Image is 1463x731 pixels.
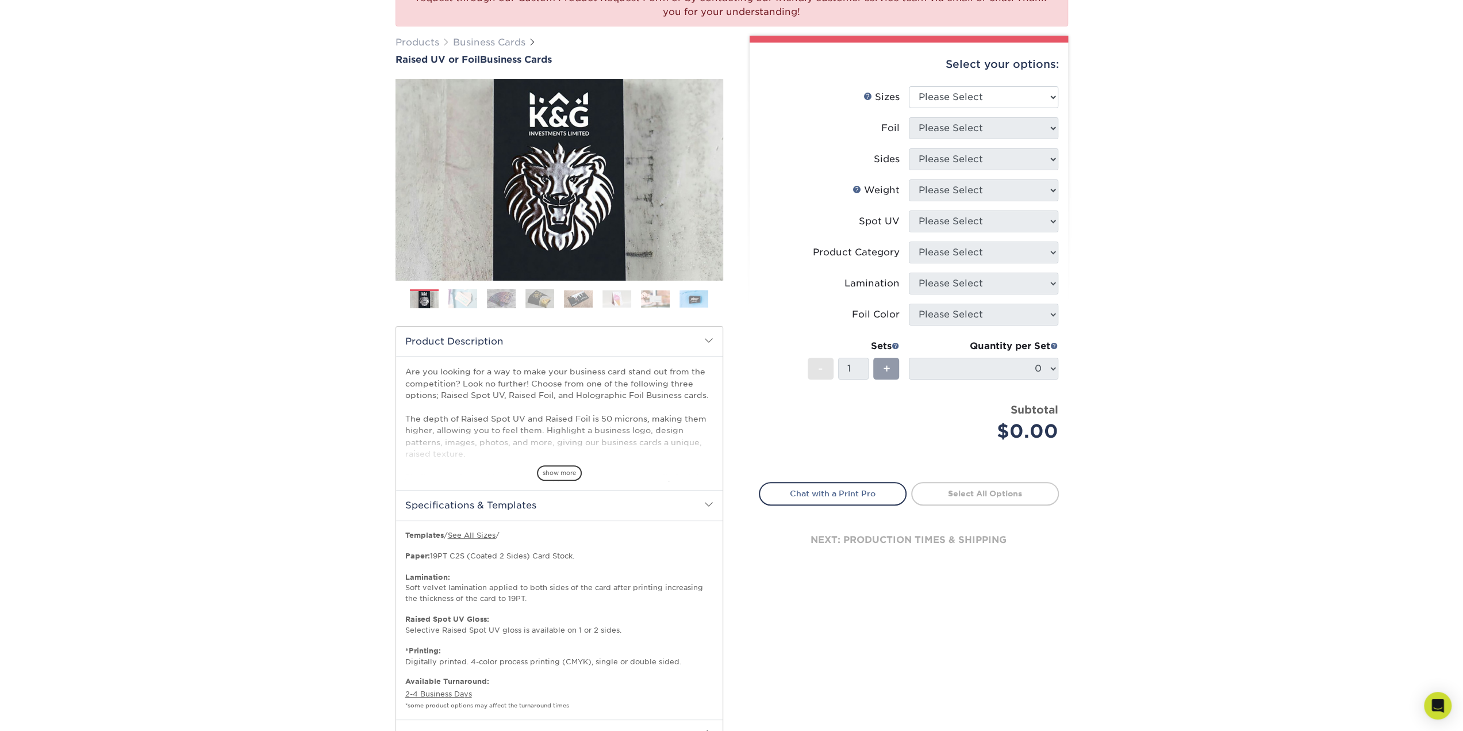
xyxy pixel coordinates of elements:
small: *some product options may affect the turnaround times [405,702,569,709]
p: / / 19PT C2S (Coated 2 Sides) Card Stock. Soft velvet lamination applied to both sides of the car... [405,530,713,667]
span: + [882,360,890,377]
img: Business Cards 06 [602,290,631,308]
h1: Business Cards [395,54,723,65]
div: Lamination [844,277,900,290]
span: Raised UV or Foil [395,54,480,65]
a: Products [395,37,439,48]
div: Quantity per Set [909,339,1058,353]
div: Sides [874,152,900,166]
a: 2-4 Business Days [405,690,472,698]
img: Raised UV or Foil 01 [395,16,723,343]
strong: *Printing: [405,646,441,655]
img: Business Cards 02 [448,289,477,309]
h2: Specifications & Templates [396,490,723,520]
a: Chat with a Print Pro [759,482,907,505]
div: Product Category [813,246,900,259]
strong: Subtotal [1011,403,1058,416]
div: Sizes [863,90,900,104]
a: Business Cards [453,37,525,48]
div: Select your options: [759,43,1059,86]
div: $0.00 [917,418,1058,445]
div: next: production times & shipping [759,506,1059,575]
h2: Product Description [396,327,723,356]
span: show more [537,465,582,481]
div: Foil Color [852,308,900,322]
div: Weight [853,183,900,197]
div: Open Intercom Messenger [1424,692,1452,719]
a: Raised UV or FoilBusiness Cards [395,54,723,65]
b: Available Turnaround: [405,677,489,686]
strong: Lamination: [405,573,450,581]
img: Business Cards 07 [641,290,670,308]
div: Spot UV [859,215,900,228]
strong: Raised Spot UV Gloss: [405,615,489,623]
img: Business Cards 08 [679,290,708,308]
div: Sets [808,339,900,353]
p: Are you looking for a way to make your business card stand out from the competition? Look no furt... [405,366,713,588]
div: Foil [881,121,900,135]
img: Business Cards 01 [410,285,439,314]
img: Business Cards 03 [487,289,516,309]
img: Business Cards 04 [525,289,554,309]
a: See All Sizes [448,531,496,539]
img: Business Cards 05 [564,290,593,308]
b: Templates [405,531,444,539]
a: Select All Options [911,482,1059,505]
span: - [818,360,823,377]
strong: Paper: [405,552,430,560]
